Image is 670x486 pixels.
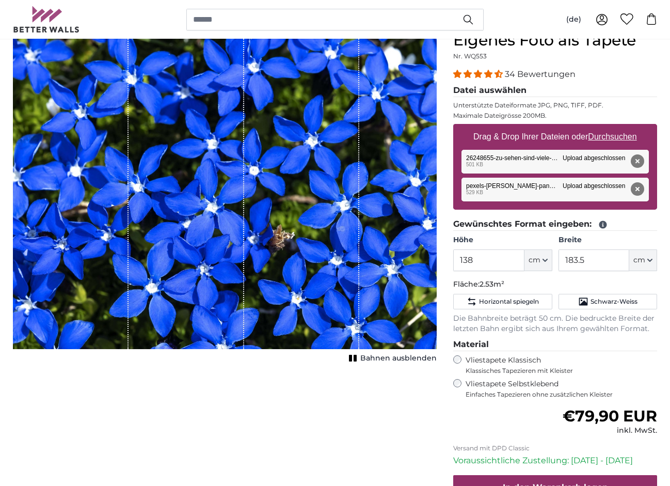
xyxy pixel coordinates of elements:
[563,406,657,426] span: €79,90 EUR
[588,132,637,141] u: Durchsuchen
[559,294,657,309] button: Schwarz-Weiss
[529,255,540,265] span: cm
[453,294,552,309] button: Horizontal spiegeln
[453,101,657,109] p: Unterstützte Dateiformate JPG, PNG, TIFF, PDF.
[479,297,539,306] span: Horizontal spiegeln
[453,235,552,245] label: Höhe
[633,255,645,265] span: cm
[453,69,505,79] span: 4.32 stars
[563,426,657,436] div: inkl. MwSt.
[453,454,657,467] p: Voraussichtliche Zustellung: [DATE] - [DATE]
[13,6,80,33] img: Betterwalls
[453,112,657,120] p: Maximale Dateigrösse 200MB.
[480,279,504,289] span: 2.53m²
[453,338,657,351] legend: Material
[466,355,648,375] label: Vliestapete Klassisch
[469,127,641,147] label: Drag & Drop Ihrer Dateien oder
[360,353,437,364] span: Bahnen ausblenden
[505,69,576,79] span: 34 Bewertungen
[346,351,437,366] button: Bahnen ausblenden
[466,390,657,399] span: Einfaches Tapezieren ohne zusätzlichen Kleister
[559,235,657,245] label: Breite
[591,297,637,306] span: Schwarz-Weiss
[13,31,437,366] div: 1 of 1
[453,218,657,231] legend: Gewünschtes Format eingeben:
[453,84,657,97] legend: Datei auswählen
[453,31,657,50] h1: Eigenes Foto als Tapete
[453,444,657,452] p: Versand mit DPD Classic
[524,249,552,271] button: cm
[453,52,487,60] span: Nr. WQ553
[453,279,657,290] p: Fläche:
[629,249,657,271] button: cm
[558,10,589,29] button: (de)
[466,379,657,399] label: Vliestapete Selbstklebend
[453,313,657,334] p: Die Bahnbreite beträgt 50 cm. Die bedruckte Breite der letzten Bahn ergibt sich aus Ihrem gewählt...
[466,367,648,375] span: Klassisches Tapezieren mit Kleister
